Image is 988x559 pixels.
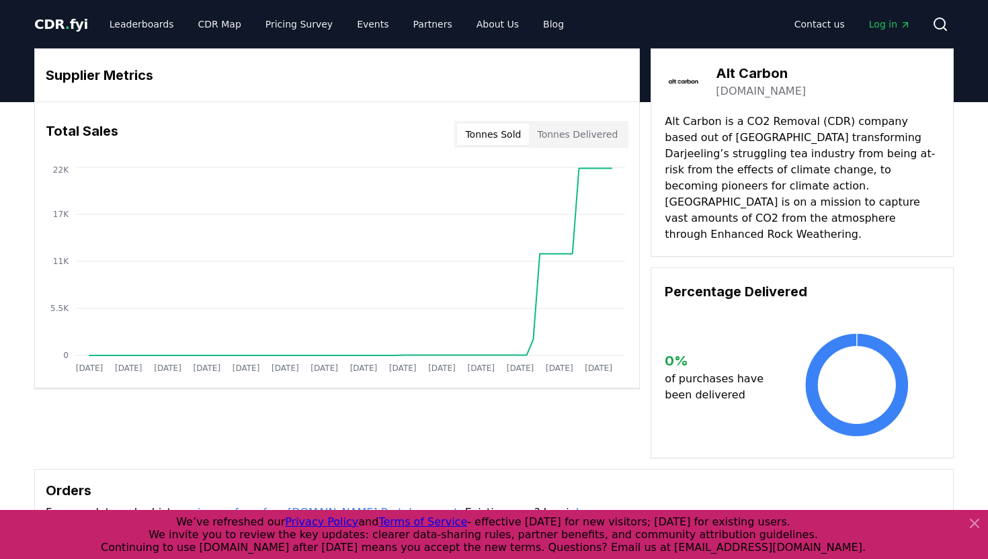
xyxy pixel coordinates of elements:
[784,12,856,36] a: Contact us
[233,363,260,373] tspan: [DATE]
[457,124,529,145] button: Tonnes Sold
[34,15,88,34] a: CDR.fyi
[428,363,456,373] tspan: [DATE]
[507,363,534,373] tspan: [DATE]
[346,12,399,36] a: Events
[311,363,338,373] tspan: [DATE]
[350,363,378,373] tspan: [DATE]
[46,121,118,148] h3: Total Sales
[188,12,252,36] a: CDR Map
[46,65,628,85] h3: Supplier Metrics
[665,114,940,243] p: Alt Carbon is a CO2 Removal (CDR) company based out of [GEOGRAPHIC_DATA] transforming Darjeeling’...
[255,12,343,36] a: Pricing Survey
[403,12,463,36] a: Partners
[716,83,806,99] a: [DOMAIN_NAME]
[665,62,702,100] img: Alt Carbon-logo
[194,363,221,373] tspan: [DATE]
[53,257,69,266] tspan: 11K
[869,17,911,31] span: Log in
[585,363,612,373] tspan: [DATE]
[34,16,88,32] span: CDR fyi
[466,12,530,36] a: About Us
[467,363,495,373] tspan: [DATE]
[576,506,600,519] a: here
[665,351,774,371] h3: 0 %
[46,480,942,501] h3: Orders
[99,12,185,36] a: Leaderboards
[53,165,69,175] tspan: 22K
[546,363,573,373] tspan: [DATE]
[50,304,69,313] tspan: 5.5K
[76,363,104,373] tspan: [DATE]
[115,363,142,373] tspan: [DATE]
[532,12,575,36] a: Blog
[389,363,417,373] tspan: [DATE]
[716,63,806,83] h3: Alt Carbon
[46,505,942,521] p: For complete order history, . Existing user? Log in .
[858,12,921,36] a: Log in
[53,210,69,219] tspan: 17K
[784,12,921,36] nav: Main
[154,363,181,373] tspan: [DATE]
[65,16,70,32] span: .
[665,282,940,302] h3: Percentage Delivered
[192,506,458,519] a: sign up for a free [DOMAIN_NAME] Portal account
[665,371,774,403] p: of purchases have been delivered
[63,351,69,360] tspan: 0
[272,363,299,373] tspan: [DATE]
[99,12,575,36] nav: Main
[529,124,626,145] button: Tonnes Delivered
